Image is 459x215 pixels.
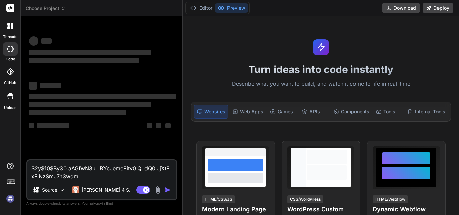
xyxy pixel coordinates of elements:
[90,201,102,205] span: privacy
[29,102,151,107] span: ‌
[164,186,171,193] img: icon
[5,193,16,204] img: signin
[373,195,408,203] div: HTML/Webflow
[287,195,323,203] div: CSS/WordPress
[382,3,420,13] button: Download
[147,123,152,128] span: ‌
[4,105,17,111] label: Upload
[72,186,79,193] img: Claude 4 Sonnet
[26,5,66,12] span: Choose Project
[3,34,17,40] label: threads
[29,94,176,99] span: ‌
[187,3,215,13] button: Editor
[59,187,65,193] img: Pick Models
[156,123,161,128] span: ‌
[6,56,15,62] label: code
[42,186,57,193] p: Source
[373,105,404,119] div: Tools
[187,63,455,75] h1: Turn ideas into code instantly
[41,38,52,44] span: ‌
[154,186,162,194] img: attachment
[405,105,448,119] div: Internal Tools
[194,105,228,119] div: Websites
[299,105,330,119] div: APIs
[29,58,139,63] span: ‌
[267,105,298,119] div: Games
[215,3,248,13] button: Preview
[29,110,126,115] span: ‌
[26,200,177,207] p: Always double-check its answers. Your in Bind
[27,160,176,180] textarea: $2y$10$By30.aAGfwN3uLiBYcJeme8itv0.QLdQ0IJjXt8xFlNzSmJ7n3wqm
[29,36,38,46] span: ‌
[29,50,151,55] span: ‌
[29,123,34,128] span: ‌
[4,80,16,86] label: GitHub
[202,205,269,214] h4: Modern Landing Page
[423,3,453,13] button: Deploy
[202,195,235,203] div: HTML/CSS/JS
[37,123,69,128] span: ‌
[40,83,61,88] span: ‌
[331,105,372,119] div: Components
[29,82,37,90] span: ‌
[82,186,132,193] p: [PERSON_NAME] 4 S..
[187,79,455,88] p: Describe what you want to build, and watch it come to life in real-time
[230,105,266,119] div: Web Apps
[165,123,171,128] span: ‌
